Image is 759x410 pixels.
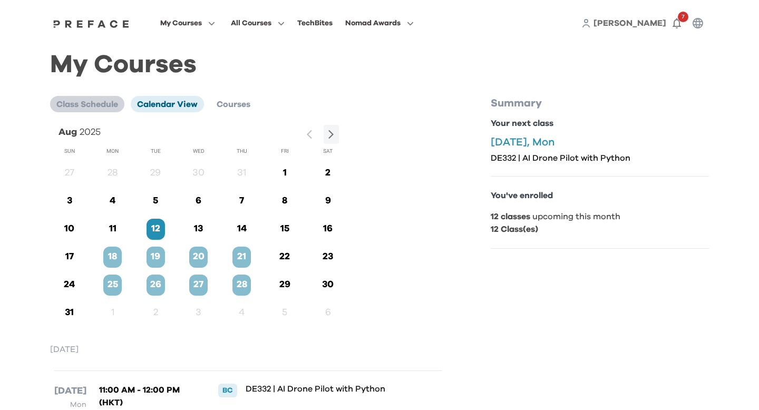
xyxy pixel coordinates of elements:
[147,194,165,208] p: 5
[319,166,337,180] p: 2
[491,117,709,130] p: Your next class
[319,250,337,264] p: 23
[80,125,101,140] p: 2025
[60,194,79,208] p: 3
[103,306,122,320] p: 1
[99,384,196,409] p: 11:00 AM - 12:00 PM (HKT)
[54,384,86,398] p: [DATE]
[51,19,132,28] img: Preface Logo
[491,189,709,202] p: You've enrolled
[50,59,709,71] h1: My Courses
[491,212,530,221] b: 12 classes
[342,16,417,30] button: Nomad Awards
[193,148,205,154] span: Wed
[237,148,247,154] span: Thu
[319,306,337,320] p: 6
[56,100,118,109] span: Class Schedule
[157,16,218,30] button: My Courses
[51,19,132,27] a: Preface Logo
[189,166,208,180] p: 30
[232,306,251,320] p: 4
[64,148,75,154] span: Sun
[232,194,251,208] p: 7
[103,250,122,264] p: 18
[232,222,251,236] p: 14
[246,384,407,394] p: DE332 | AI Drone Pilot with Python
[137,100,198,109] span: Calendar View
[228,16,288,30] button: All Courses
[491,210,709,223] p: upcoming this month
[103,278,122,292] p: 25
[103,194,122,208] p: 4
[189,222,208,236] p: 13
[276,250,294,264] p: 22
[147,278,165,292] p: 26
[147,250,165,264] p: 19
[160,17,202,30] span: My Courses
[151,148,161,154] span: Tue
[217,100,250,109] span: Courses
[678,12,688,22] span: 7
[60,306,79,320] p: 31
[232,166,251,180] p: 31
[218,384,237,397] div: BC
[232,250,251,264] p: 21
[593,17,666,30] a: [PERSON_NAME]
[276,222,294,236] p: 15
[281,148,289,154] span: Fri
[232,278,251,292] p: 28
[103,222,122,236] p: 11
[276,194,294,208] p: 8
[319,222,337,236] p: 16
[147,222,165,236] p: 12
[297,17,333,30] div: TechBites
[593,19,666,27] span: [PERSON_NAME]
[319,278,337,292] p: 30
[666,13,687,34] button: 7
[345,17,401,30] span: Nomad Awards
[491,96,709,111] p: Summary
[60,166,79,180] p: 27
[103,166,122,180] p: 28
[319,194,337,208] p: 9
[189,194,208,208] p: 6
[189,278,208,292] p: 27
[50,343,446,356] p: [DATE]
[491,153,709,163] p: DE332 | AI Drone Pilot with Python
[189,306,208,320] p: 3
[59,125,77,140] p: Aug
[189,250,208,264] p: 20
[276,306,294,320] p: 5
[60,278,79,292] p: 24
[276,278,294,292] p: 29
[276,166,294,180] p: 1
[147,306,165,320] p: 2
[491,136,709,149] p: [DATE], Mon
[106,148,119,154] span: Mon
[60,250,79,264] p: 17
[60,222,79,236] p: 10
[323,148,333,154] span: Sat
[491,225,538,233] b: 12 Class(es)
[231,17,271,30] span: All Courses
[147,166,165,180] p: 29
